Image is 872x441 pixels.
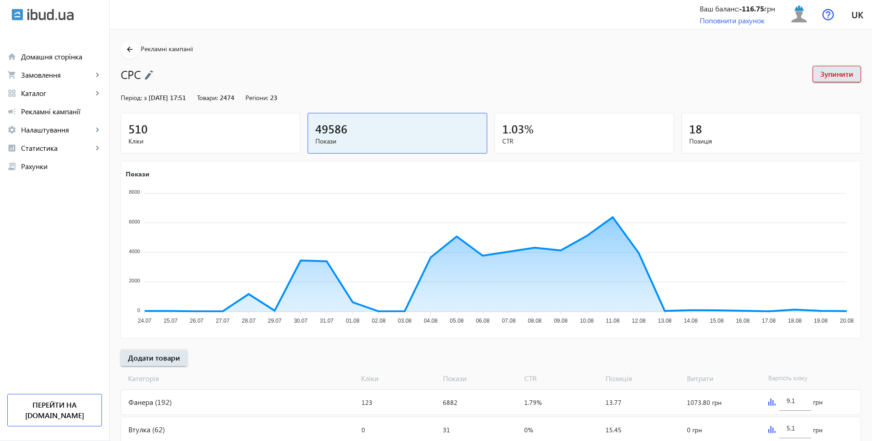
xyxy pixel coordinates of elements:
tspan: 13.08 [658,318,671,324]
tspan: 09.08 [554,318,568,324]
div: Ваш баланс: грн [700,4,775,14]
span: 49586 [315,121,347,136]
tspan: 24.07 [138,318,151,324]
tspan: 26.07 [190,318,203,324]
button: Додати товари [121,350,187,366]
tspan: 8000 [129,189,140,195]
span: Витрати [683,373,765,383]
mat-icon: home [7,52,16,61]
mat-icon: settings [7,125,16,134]
span: 6882 [443,398,457,407]
tspan: 25.07 [164,318,177,324]
tspan: 29.07 [268,318,282,324]
span: 0 [362,425,365,434]
tspan: 14.08 [684,318,697,324]
tspan: 30.07 [294,318,308,324]
span: Налаштування [21,125,93,134]
tspan: 6000 [129,219,140,224]
tspan: 27.07 [216,318,229,324]
span: Замовлення [21,70,93,80]
mat-icon: keyboard_arrow_right [93,125,102,134]
span: Позиція [689,137,853,146]
span: 23 [270,93,277,102]
span: Товари: [197,93,218,102]
img: ibud.svg [11,9,23,21]
mat-icon: keyboard_arrow_right [93,143,102,153]
span: Кліки [357,373,439,383]
tspan: 17.08 [762,318,776,324]
tspan: 28.07 [242,318,255,324]
span: Період: з [121,93,147,102]
tspan: 4000 [129,249,140,254]
span: [DATE] 17:51 [149,93,186,102]
tspan: 04.08 [424,318,437,324]
img: ibud_text.svg [27,9,74,21]
mat-icon: shopping_cart [7,70,16,80]
tspan: 2000 [129,278,140,283]
span: грн [813,398,823,407]
span: Вартість кліку [765,373,846,383]
span: Додати товари [128,353,180,363]
tspan: 01.08 [346,318,360,324]
tspan: 11.08 [606,318,620,324]
span: Каталог [21,89,93,98]
a: Перейти на [DOMAIN_NAME] [7,394,102,426]
span: Категорія [121,373,357,383]
mat-icon: arrow_back [124,44,136,55]
tspan: 08.08 [528,318,542,324]
tspan: 31.07 [320,318,334,324]
tspan: 06.08 [476,318,489,324]
mat-icon: keyboard_arrow_right [93,70,102,80]
img: graph.svg [768,426,776,433]
button: Зупинити [813,66,861,82]
span: Статистика [21,143,93,153]
mat-icon: campaign [7,107,16,116]
tspan: 19.08 [814,318,828,324]
mat-icon: grid_view [7,89,16,98]
span: 1.79% [524,398,542,407]
span: Рекламні кампанії [141,44,193,53]
span: 15.45 [606,425,622,434]
span: Рахунки [21,162,102,171]
tspan: 20.08 [840,318,854,324]
span: Покази [315,137,479,146]
tspan: 07.08 [502,318,516,324]
span: Кліки [128,137,292,146]
text: Покази [126,169,149,178]
span: uk [851,9,863,20]
span: Позиція [602,373,683,383]
tspan: 15.08 [710,318,723,324]
tspan: 05.08 [450,318,463,324]
span: 0% [524,425,533,434]
mat-icon: analytics [7,143,16,153]
span: грн [813,425,823,435]
span: 2474 [220,93,234,102]
tspan: 10.08 [580,318,594,324]
mat-icon: receipt_long [7,162,16,171]
tspan: 12.08 [632,318,646,324]
mat-icon: keyboard_arrow_right [93,89,102,98]
img: user.svg [789,4,809,25]
span: CTR [502,137,666,146]
span: Домашня сторінка [21,52,102,61]
tspan: 18.08 [788,318,802,324]
a: Поповнити рахунок [700,16,765,25]
span: 1.03 [502,121,524,136]
div: Фанера (192) [121,390,358,414]
b: -116.75 [739,4,764,13]
tspan: 02.08 [372,318,386,324]
tspan: 03.08 [398,318,411,324]
tspan: 16.08 [736,318,750,324]
span: CTR [521,373,602,383]
h1: СРС [121,66,803,82]
tspan: 0 [137,308,140,313]
span: 31 [443,425,450,434]
span: Рекламні кампанії [21,107,102,116]
span: 510 [128,121,148,136]
span: Зупинити [820,69,853,79]
span: 13.77 [606,398,622,407]
img: graph.svg [768,398,776,406]
span: % [524,121,534,136]
span: 123 [362,398,372,407]
span: Регіони: [245,93,268,102]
